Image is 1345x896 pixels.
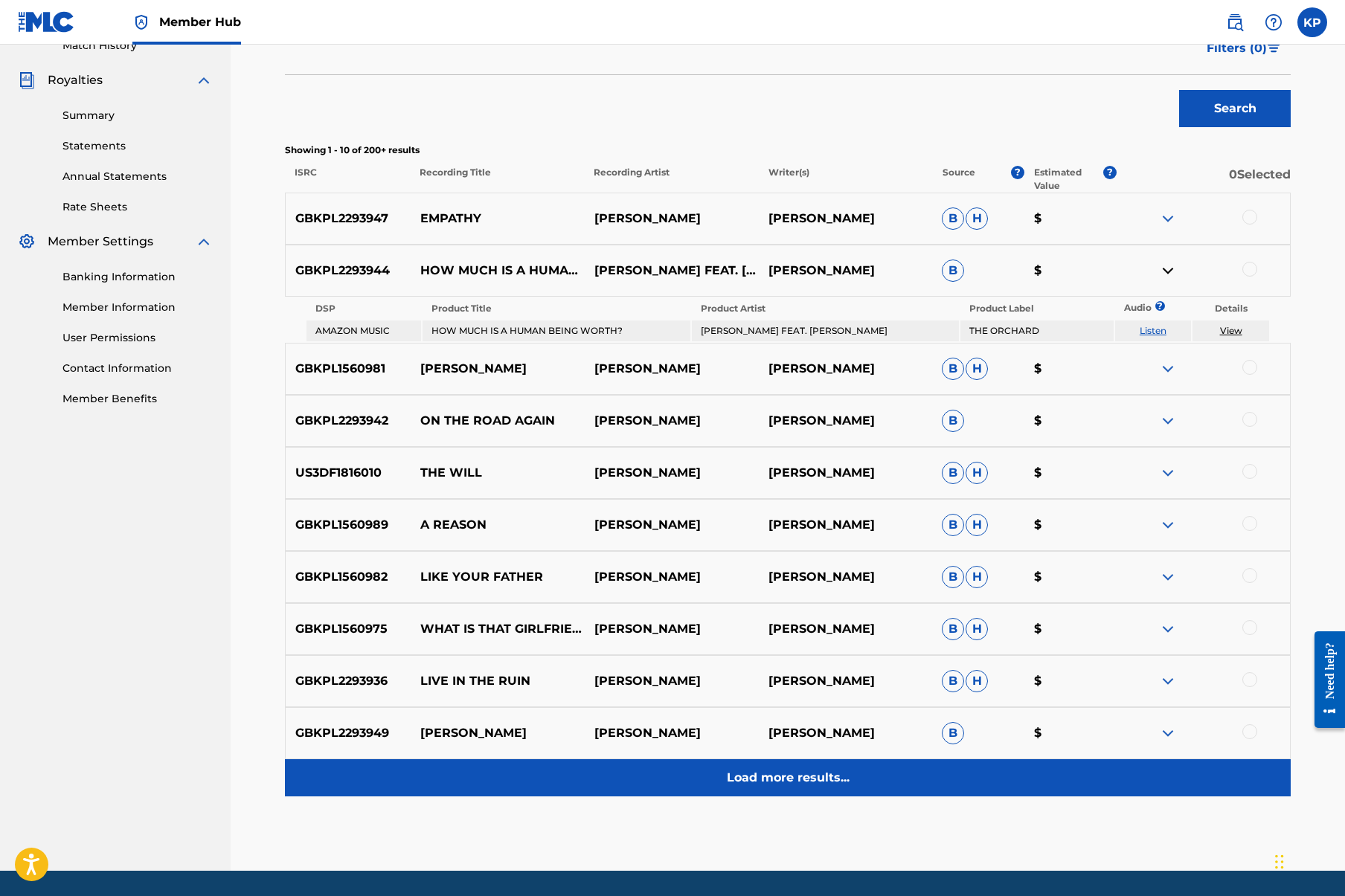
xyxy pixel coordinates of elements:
p: LIVE IN THE RUIN [411,672,585,690]
p: 0 Selected [1117,166,1291,193]
p: $ [1024,672,1117,690]
iframe: Chat Widget [1271,825,1345,896]
p: [PERSON_NAME] [758,262,932,280]
a: Contact Information [62,361,213,376]
p: [PERSON_NAME] [758,724,932,742]
img: contract [1159,262,1177,280]
p: GBKPL2293936 [286,672,411,690]
span: Member Settings [48,233,153,251]
p: [PERSON_NAME] [584,210,758,228]
th: Details [1192,298,1269,319]
img: filter [1268,44,1280,53]
a: Listen [1140,325,1166,336]
p: $ [1024,210,1117,228]
img: expand [1159,672,1177,690]
span: B [942,410,964,432]
p: EMPATHY [411,210,585,228]
span: B [942,722,964,744]
a: User Permissions [62,330,213,346]
p: GBKPL1560989 [286,516,411,534]
span: B [942,670,964,692]
p: [PERSON_NAME] [758,464,932,482]
p: [PERSON_NAME] [584,412,758,430]
span: B [942,207,964,230]
td: THE ORCHARD [960,320,1113,341]
td: [PERSON_NAME] FEAT. [PERSON_NAME] [692,320,959,341]
img: expand [1159,620,1177,638]
p: Recording Artist [584,166,758,193]
p: $ [1024,360,1117,378]
span: B [942,462,964,484]
p: [PERSON_NAME] [584,672,758,690]
span: B [942,260,964,282]
p: [PERSON_NAME] [411,724,585,742]
span: ? [1103,166,1117,179]
img: expand [195,71,213,89]
a: Member Information [62,300,213,315]
p: THE WILL [411,464,585,482]
span: H [966,514,988,536]
p: [PERSON_NAME] [758,620,932,638]
p: Showing 1 - 10 of 200+ results [285,144,1291,157]
img: help [1265,13,1283,31]
span: B [942,566,964,588]
a: Member Benefits [62,391,213,407]
p: Audio [1115,301,1133,315]
p: [PERSON_NAME] [758,412,932,430]
p: Source [943,166,975,193]
a: Public Search [1220,7,1250,37]
p: [PERSON_NAME] [584,620,758,638]
p: [PERSON_NAME] [584,516,758,534]
p: [PERSON_NAME] FEAT. [PERSON_NAME] [584,262,758,280]
p: [PERSON_NAME] [584,724,758,742]
th: Product Artist [692,298,959,319]
img: expand [1159,210,1177,228]
a: Statements [62,138,213,154]
img: expand [195,233,213,251]
a: View [1220,325,1242,336]
p: [PERSON_NAME] [584,464,758,482]
img: expand [1159,568,1177,586]
img: expand [1159,464,1177,482]
span: H [966,566,988,588]
span: Member Hub [159,13,241,30]
p: Load more results... [727,769,850,787]
img: expand [1159,516,1177,534]
p: WHAT IS THAT GIRLFRIEND OF YOURS LIKE [411,620,585,638]
img: Royalties [18,71,36,89]
p: $ [1024,262,1117,280]
p: [PERSON_NAME] [758,360,932,378]
span: ? [1159,301,1160,311]
div: Help [1259,7,1288,37]
p: GBKPL2293949 [286,724,411,742]
a: Match History [62,38,213,54]
p: Estimated Value [1034,166,1102,193]
a: Summary [62,108,213,123]
p: Recording Title [410,166,584,193]
td: AMAZON MUSIC [306,320,421,341]
a: Annual Statements [62,169,213,184]
p: A REASON [411,516,585,534]
span: B [942,618,964,640]
p: [PERSON_NAME] [758,568,932,586]
span: H [966,358,988,380]
p: $ [1024,516,1117,534]
img: Member Settings [18,233,36,251]
th: Product Label [960,298,1113,319]
p: [PERSON_NAME] [584,360,758,378]
p: $ [1024,620,1117,638]
p: GBKPL1560982 [286,568,411,586]
img: search [1226,13,1244,31]
span: Filters ( 0 ) [1207,39,1267,57]
p: $ [1024,724,1117,742]
th: Product Title [423,298,690,319]
p: $ [1024,568,1117,586]
button: Filters (0) [1198,30,1291,67]
p: HOW MUCH IS A HUMAN BEING WORTH? [411,262,585,280]
p: GBKPL2293942 [286,412,411,430]
p: [PERSON_NAME] [758,210,932,228]
span: H [966,670,988,692]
